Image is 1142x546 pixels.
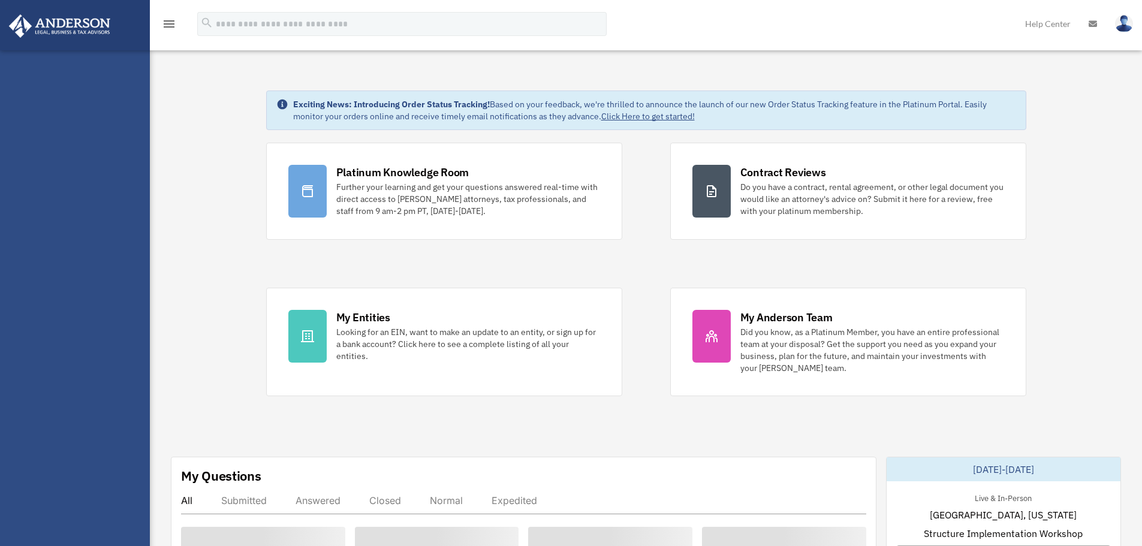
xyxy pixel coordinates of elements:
[1115,15,1133,32] img: User Pic
[965,491,1041,503] div: Live & In-Person
[369,494,401,506] div: Closed
[293,98,1016,122] div: Based on your feedback, we're thrilled to announce the launch of our new Order Status Tracking fe...
[162,17,176,31] i: menu
[181,467,261,485] div: My Questions
[670,143,1026,240] a: Contract Reviews Do you have a contract, rental agreement, or other legal document you would like...
[601,111,695,122] a: Click Here to get started!
[5,14,114,38] img: Anderson Advisors Platinum Portal
[200,16,213,29] i: search
[740,326,1004,374] div: Did you know, as a Platinum Member, you have an entire professional team at your disposal? Get th...
[336,165,469,180] div: Platinum Knowledge Room
[740,181,1004,217] div: Do you have a contract, rental agreement, or other legal document you would like an attorney's ad...
[930,508,1077,522] span: [GEOGRAPHIC_DATA], [US_STATE]
[740,310,833,325] div: My Anderson Team
[221,494,267,506] div: Submitted
[296,494,341,506] div: Answered
[266,288,622,396] a: My Entities Looking for an EIN, want to make an update to an entity, or sign up for a bank accoun...
[924,526,1083,541] span: Structure Implementation Workshop
[887,457,1120,481] div: [DATE]-[DATE]
[492,494,537,506] div: Expedited
[293,99,490,110] strong: Exciting News: Introducing Order Status Tracking!
[266,143,622,240] a: Platinum Knowledge Room Further your learning and get your questions answered real-time with dire...
[740,165,826,180] div: Contract Reviews
[430,494,463,506] div: Normal
[181,494,192,506] div: All
[162,21,176,31] a: menu
[336,326,600,362] div: Looking for an EIN, want to make an update to an entity, or sign up for a bank account? Click her...
[336,310,390,325] div: My Entities
[336,181,600,217] div: Further your learning and get your questions answered real-time with direct access to [PERSON_NAM...
[670,288,1026,396] a: My Anderson Team Did you know, as a Platinum Member, you have an entire professional team at your...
